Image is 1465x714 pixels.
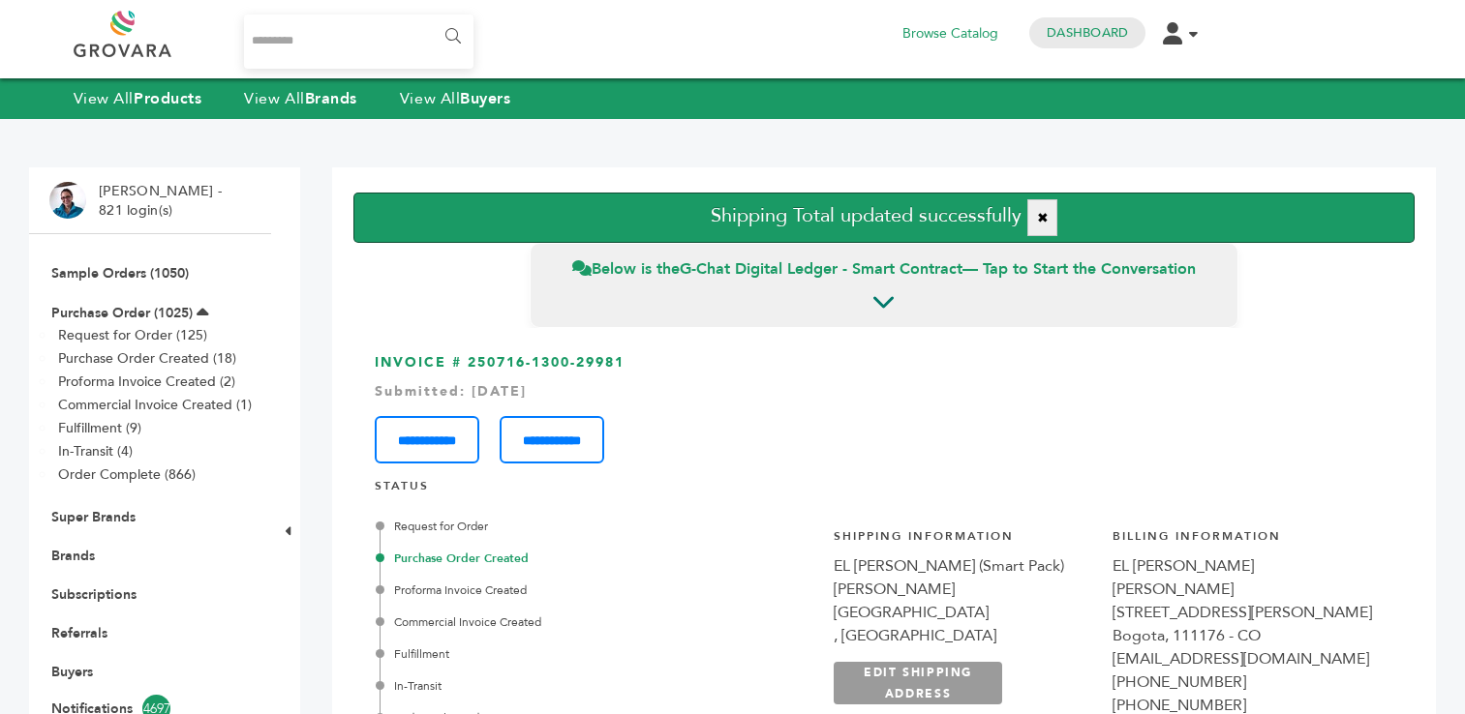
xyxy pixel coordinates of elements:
[58,419,141,437] a: Fulfillment (9)
[460,88,510,109] strong: Buyers
[1047,24,1128,42] a: Dashboard
[834,624,1093,647] div: , [GEOGRAPHIC_DATA]
[51,663,93,681] a: Buyers
[834,662,1002,704] a: EDIT SHIPPING ADDRESS
[834,528,1093,554] h4: Shipping Information
[572,258,1196,280] span: Below is the — Tap to Start the Conversation
[834,578,1093,601] div: [PERSON_NAME]
[51,304,193,322] a: Purchase Order (1025)
[51,264,189,283] a: Sample Orders (1050)
[99,182,227,220] li: [PERSON_NAME] - 821 login(s)
[51,547,95,565] a: Brands
[58,442,133,461] a: In-Transit (4)
[380,550,731,567] div: Purchase Order Created
[834,601,1093,624] div: [GEOGRAPHIC_DATA]
[1113,601,1372,624] div: [STREET_ADDRESS][PERSON_NAME]
[51,508,136,526] a: Super Brands
[1113,528,1372,554] h4: Billing Information
[380,677,731,695] div: In-Transit
[834,554,1093,578] div: EL [PERSON_NAME] (Smart Pack)
[380,613,731,631] div: Commercial Invoice Created
[1113,670,1372,694] div: [PHONE_NUMBER]
[1113,554,1372,578] div: EL [PERSON_NAME]
[58,372,235,391] a: Proforma Invoice Created (2)
[902,23,998,45] a: Browse Catalog
[51,624,107,642] a: Referrals
[380,581,731,599] div: Proforma Invoice Created
[711,203,1022,229] span: Shipping Total updated successfully
[305,88,357,109] strong: Brands
[375,478,1393,504] h4: STATUS
[58,326,207,344] a: Request for Order (125)
[400,88,511,109] a: View AllBuyers
[1027,199,1057,236] button: ✖
[134,88,201,109] strong: Products
[1113,578,1372,601] div: [PERSON_NAME]
[375,382,1393,402] div: Submitted: [DATE]
[58,396,252,414] a: Commercial Invoice Created (1)
[375,353,1393,462] h3: INVOICE # 250716-1300-29981
[51,585,137,604] a: Subscriptions
[1113,624,1372,647] div: Bogota, 111176 - CO
[244,88,357,109] a: View AllBrands
[380,518,731,535] div: Request for Order
[58,465,196,484] a: Order Complete (866)
[1113,647,1372,670] div: [EMAIL_ADDRESS][DOMAIN_NAME]
[680,258,962,280] strong: G-Chat Digital Ledger - Smart Contract
[244,15,473,69] input: Search...
[380,645,731,663] div: Fulfillment
[58,349,236,368] a: Purchase Order Created (18)
[74,88,202,109] a: View AllProducts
